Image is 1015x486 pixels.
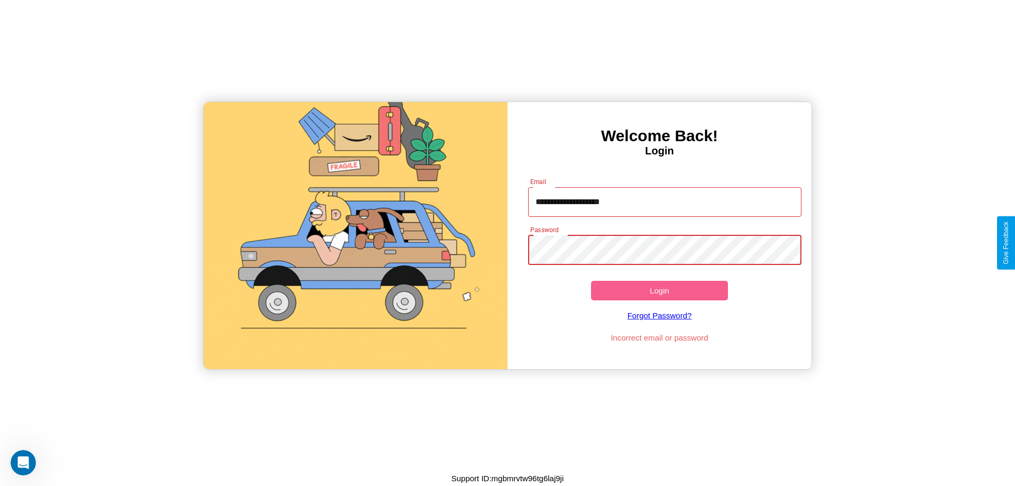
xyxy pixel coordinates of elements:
h3: Welcome Back! [508,127,811,145]
a: Forgot Password? [523,300,797,331]
h4: Login [508,145,811,157]
iframe: Intercom live chat [11,450,36,475]
img: gif [204,102,508,369]
p: Support ID: mgbmrvtw96tg6laj9ji [451,471,564,485]
p: Incorrect email or password [523,331,797,345]
div: Give Feedback [1002,222,1010,264]
button: Login [591,281,728,300]
label: Password [530,225,558,234]
label: Email [530,177,547,186]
